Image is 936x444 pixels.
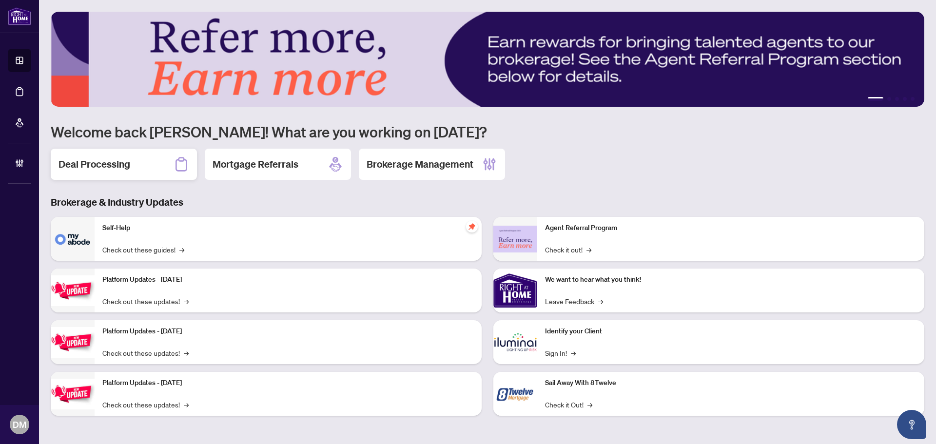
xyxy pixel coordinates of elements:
a: Check it out!→ [545,244,591,255]
a: Check it Out!→ [545,399,592,410]
img: Sail Away With 8Twelve [493,372,537,416]
span: → [598,296,603,307]
p: Agent Referral Program [545,223,916,233]
a: Check out these updates!→ [102,296,189,307]
h3: Brokerage & Industry Updates [51,195,924,209]
span: → [179,244,184,255]
a: Leave Feedback→ [545,296,603,307]
img: Agent Referral Program [493,226,537,252]
button: 5 [911,97,915,101]
button: 3 [895,97,899,101]
p: We want to hear what you think! [545,274,916,285]
span: → [587,399,592,410]
img: Identify your Client [493,320,537,364]
h1: Welcome back [PERSON_NAME]! What are you working on [DATE]? [51,122,924,141]
img: Self-Help [51,217,95,261]
img: Platform Updates - July 8, 2025 [51,327,95,358]
span: → [184,399,189,410]
img: Slide 0 [51,12,924,107]
p: Identify your Client [545,326,916,337]
button: 1 [868,97,883,101]
p: Platform Updates - [DATE] [102,378,474,388]
h2: Deal Processing [58,157,130,171]
img: Platform Updates - July 21, 2025 [51,275,95,306]
button: 2 [887,97,891,101]
span: DM [13,418,26,431]
img: We want to hear what you think! [493,269,537,312]
a: Check out these guides!→ [102,244,184,255]
span: → [184,296,189,307]
p: Self-Help [102,223,474,233]
a: Check out these updates!→ [102,347,189,358]
a: Check out these updates!→ [102,399,189,410]
h2: Mortgage Referrals [213,157,298,171]
img: Platform Updates - June 23, 2025 [51,379,95,409]
span: pushpin [466,221,478,232]
p: Platform Updates - [DATE] [102,274,474,285]
a: Sign In!→ [545,347,576,358]
button: Open asap [897,410,926,439]
span: → [571,347,576,358]
p: Sail Away With 8Twelve [545,378,916,388]
img: logo [8,7,31,25]
button: 4 [903,97,907,101]
p: Platform Updates - [DATE] [102,326,474,337]
span: → [184,347,189,358]
span: → [586,244,591,255]
h2: Brokerage Management [367,157,473,171]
